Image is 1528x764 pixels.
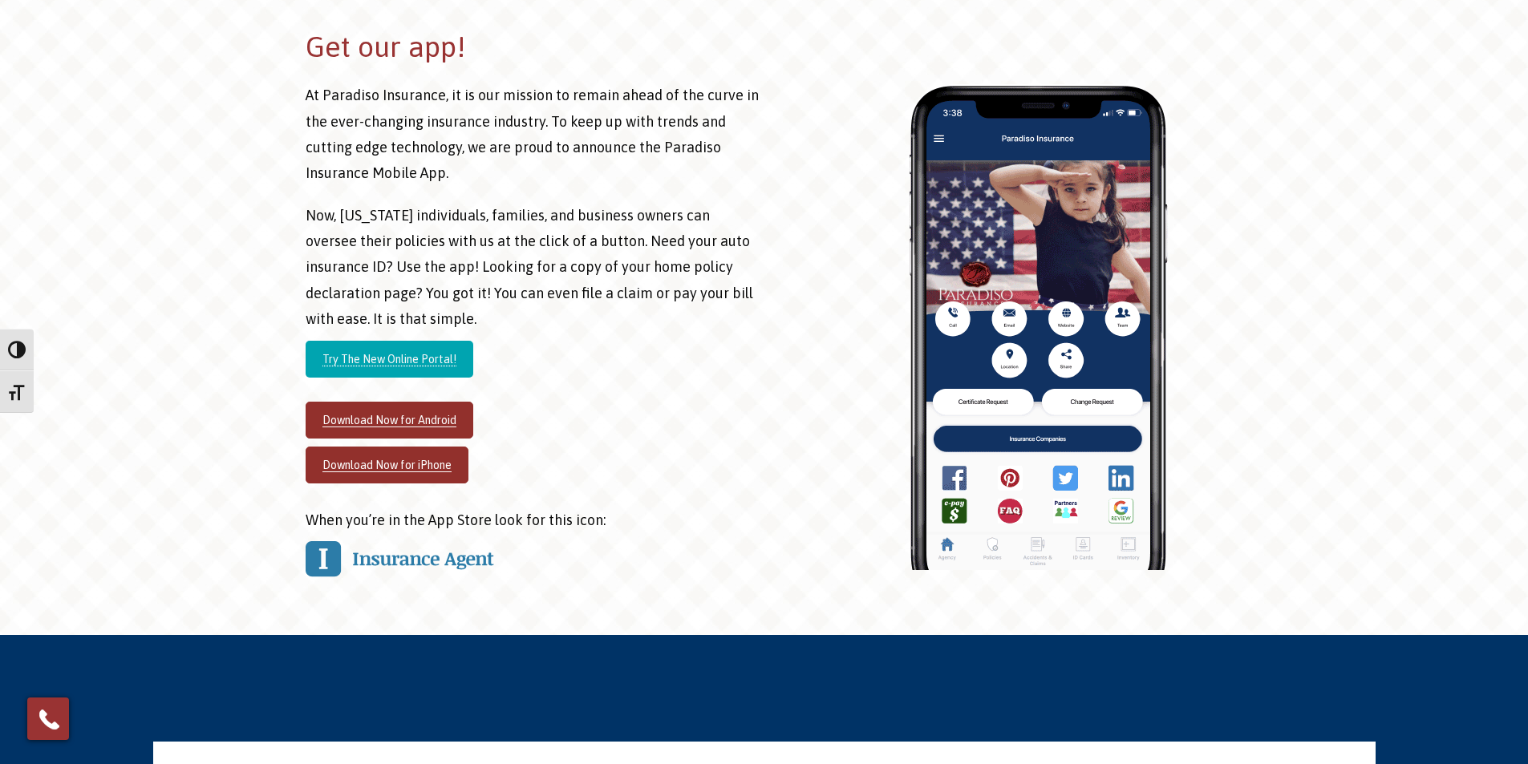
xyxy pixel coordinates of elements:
[848,59,1222,570] img: Paradiso-Insurance-App-on-Iphone-X
[306,203,764,333] p: Now, [US_STATE] individuals, families, and business owners can oversee their policies with us at ...
[36,706,62,732] img: Phone icon
[306,83,764,187] p: At Paradiso Insurance, it is our mission to remain ahead of the curve in the ever-changing insura...
[306,341,473,378] a: Try The New Online Portal!
[306,402,473,439] a: Download Now for Android
[306,541,494,577] img: IA Logo
[306,447,468,483] a: Download Now for iPhone
[306,507,764,533] p: When you’re in the App Store look for this icon:
[306,26,764,67] h2: Get our app!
